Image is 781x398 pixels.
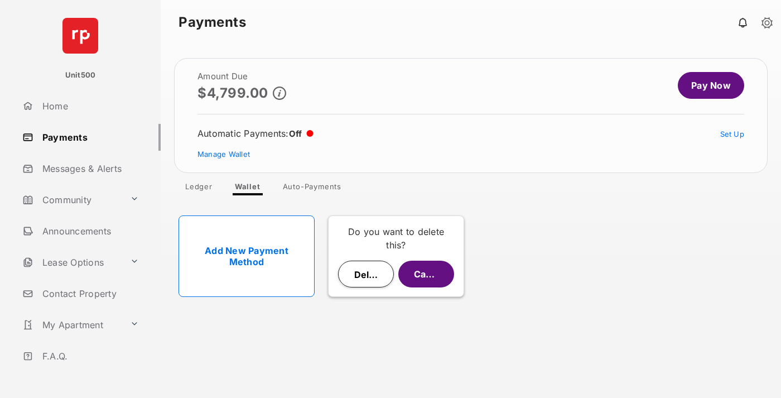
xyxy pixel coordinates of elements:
[176,182,221,195] a: Ledger
[398,261,454,287] button: Cancel
[18,280,161,307] a: Contact Property
[18,124,161,151] a: Payments
[197,72,286,81] h2: Amount Due
[65,70,96,81] p: Unit500
[289,128,302,139] span: Off
[18,218,161,244] a: Announcements
[18,186,126,213] a: Community
[720,130,745,138] a: Set Up
[62,18,98,54] img: svg+xml;base64,PHN2ZyB4bWxucz0iaHR0cDovL3d3dy53My5vcmcvMjAwMC9zdmciIHdpZHRoPSI2NCIgaGVpZ2h0PSI2NC...
[197,85,268,100] p: $4,799.00
[197,128,314,139] div: Automatic Payments :
[226,182,269,195] a: Wallet
[18,155,161,182] a: Messages & Alerts
[338,261,394,287] button: Delete
[18,93,161,119] a: Home
[354,269,383,280] span: Delete
[179,215,315,297] a: Add New Payment Method
[179,16,246,29] strong: Payments
[197,150,250,159] a: Manage Wallet
[338,225,455,252] p: Do you want to delete this?
[18,343,161,370] a: F.A.Q.
[274,182,350,195] a: Auto-Payments
[414,268,444,280] span: Cancel
[18,311,126,338] a: My Apartment
[18,249,126,276] a: Lease Options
